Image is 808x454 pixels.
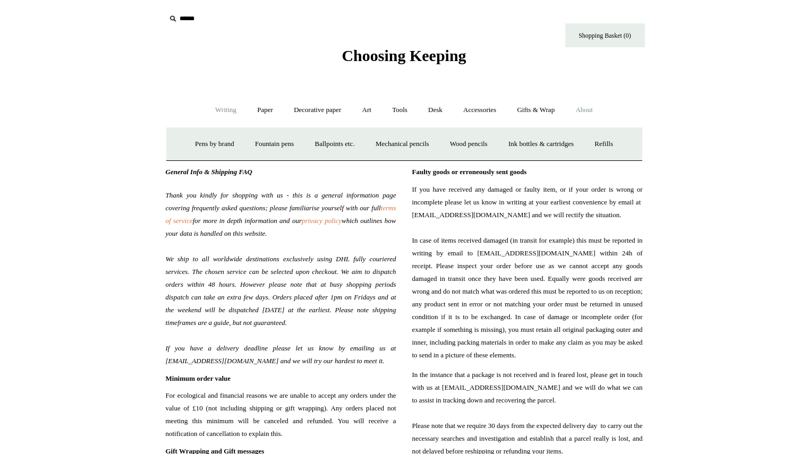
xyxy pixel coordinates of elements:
[353,96,381,124] a: Art
[193,217,302,225] span: for more in depth information and our
[565,23,645,47] a: Shopping Basket (0)
[440,130,497,158] a: Wood pencils
[166,374,231,382] span: Minimum order value
[366,130,439,158] a: Mechanical pencils
[185,130,244,158] a: Pens by brand
[412,168,527,176] span: Faulty goods or erroneously sent goods
[419,96,452,124] a: Desk
[454,96,506,124] a: Accessories
[166,168,253,176] span: General Info & Shipping FAQ
[206,96,246,124] a: Writing
[499,130,583,158] a: Ink bottles & cartridges
[507,96,564,124] a: Gifts & Wrap
[284,96,351,124] a: Decorative paper
[166,191,396,212] span: Thank you kindly for shopping with us - this is a general information page covering frequently as...
[302,217,342,225] a: privacy policy
[166,389,396,440] span: For ecological and financial reasons we are unable to accept any orders under the value of £10 (n...
[585,130,623,158] a: Refills
[342,47,466,64] span: Choosing Keeping
[566,96,602,124] a: About
[248,96,283,124] a: Paper
[382,96,417,124] a: Tools
[412,183,643,362] span: If you have received any damaged or faulty item, or if your order is wrong or incomplete please l...
[245,130,303,158] a: Fountain pens
[166,204,396,225] a: terms of service
[166,217,396,365] span: which outlines how your data is handled on this website. We ship to all worldwide destinations ex...
[342,55,466,63] a: Choosing Keeping
[305,130,364,158] a: Ballpoints etc.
